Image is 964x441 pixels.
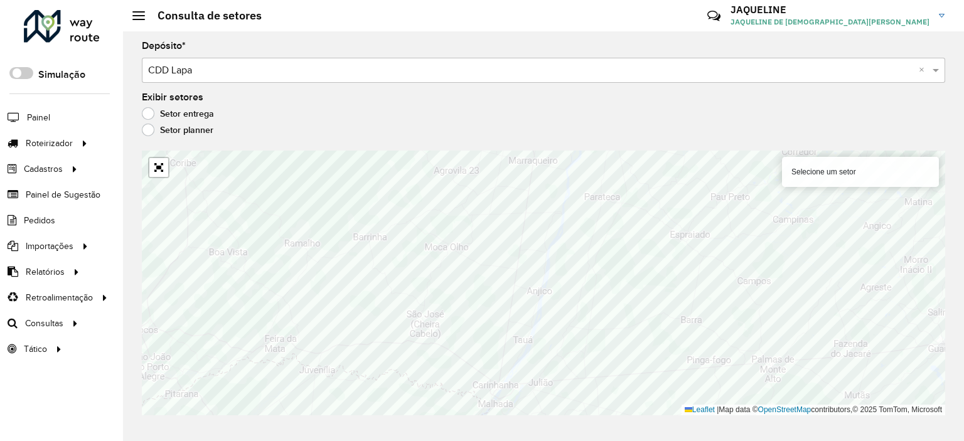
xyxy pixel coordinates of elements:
span: | [717,405,719,414]
h3: JAQUELINE [731,4,929,16]
span: Consultas [25,317,63,330]
label: Setor planner [142,124,213,136]
span: Cadastros [24,162,63,176]
span: Retroalimentação [26,291,93,304]
label: Setor entrega [142,107,214,120]
span: JAQUELINE DE [DEMOGRAPHIC_DATA][PERSON_NAME] [731,16,929,28]
h2: Consulta de setores [145,9,262,23]
a: OpenStreetMap [758,405,811,414]
span: Importações [26,240,73,253]
a: Abrir mapa em tela cheia [149,158,168,177]
span: Tático [24,343,47,356]
span: Painel de Sugestão [26,188,100,201]
span: Painel [27,111,50,124]
label: Depósito [142,38,186,53]
a: Contato Rápido [700,3,727,29]
a: Leaflet [685,405,715,414]
span: Roteirizador [26,137,73,150]
span: Pedidos [24,214,55,227]
span: Clear all [919,63,929,78]
label: Exibir setores [142,90,203,105]
div: Map data © contributors,© 2025 TomTom, Microsoft [682,405,945,415]
span: Relatórios [26,265,65,279]
label: Simulação [38,67,85,82]
div: Selecione um setor [782,157,939,187]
